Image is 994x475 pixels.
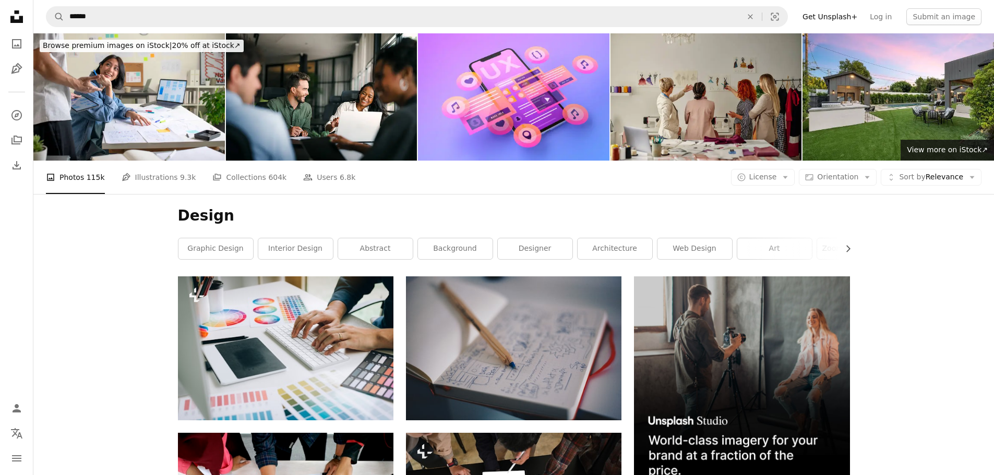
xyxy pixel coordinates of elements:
span: Sort by [899,173,925,181]
a: Illustrations 9.3k [122,161,196,194]
a: Collections [6,130,27,151]
a: abstract [338,238,413,259]
a: Photos [6,33,27,54]
a: Explore [6,105,27,126]
a: View more on iStock↗ [901,140,994,161]
a: Users 6.8k [303,161,355,194]
span: 20% off at iStock ↗ [43,41,241,50]
span: Browse premium images on iStock | [43,41,172,50]
span: 9.3k [180,172,196,183]
a: designer [498,238,572,259]
a: background [418,238,493,259]
span: 6.8k [340,172,355,183]
a: architecture [578,238,652,259]
span: 604k [268,172,286,183]
a: Get Unsplash+ [796,8,864,25]
a: Download History [6,155,27,176]
span: License [749,173,777,181]
img: Modern backyard with pool and seating under evening sky [803,33,994,161]
button: Menu [6,448,27,469]
button: Submit an image [906,8,981,25]
a: Home — Unsplash [6,6,27,29]
button: Sort byRelevance [881,169,981,186]
a: Freelance creative designers working on desk in modern home office. [178,344,393,353]
button: scroll list to the right [839,238,850,259]
a: graphic design [178,238,253,259]
form: Find visuals sitewide [46,6,788,27]
span: Relevance [899,172,963,182]
a: Log in [864,8,898,25]
a: Illustrations [6,58,27,79]
img: blue ballpoint pen on white notebook [406,276,621,420]
img: UX/UI designers discussing and brainstorming on wireframes for a website and mobile app prototype... [33,33,225,161]
button: Orientation [799,169,877,186]
img: Freelance creative designers working on desk in modern home office. [178,276,393,420]
span: Orientation [817,173,858,181]
button: Clear [739,7,762,27]
a: zoom background [817,238,892,259]
button: Search Unsplash [46,7,64,27]
span: View more on iStock ↗ [907,145,988,154]
a: Log in / Sign up [6,398,27,419]
a: web design [657,238,732,259]
img: Four female coworkers working on their fashion design [610,33,802,161]
button: Language [6,423,27,444]
a: blue ballpoint pen on white notebook [406,344,621,353]
button: License [731,169,795,186]
a: interior design [258,238,333,259]
a: art [737,238,812,259]
a: Collections 604k [212,161,286,194]
h1: Design [178,206,850,225]
a: Browse premium images on iStock|20% off at iStock↗ [33,33,250,58]
img: Group of young multi-ethnic startup business team collaborating on project in modern office [226,33,417,161]
button: Visual search [762,7,787,27]
img: User Experience in Focus: Smartphone with UX Design Elements Floating Above the Screen. 3D Render... [418,33,609,161]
